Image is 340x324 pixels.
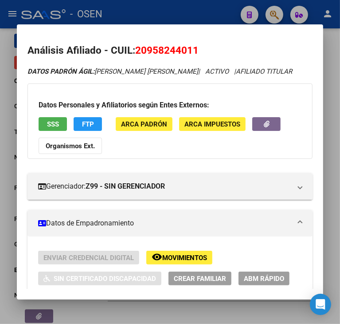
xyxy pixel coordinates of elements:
button: FTP [74,117,102,131]
i: | ACTIVO | [27,67,292,75]
mat-icon: remove_red_eye [152,252,162,262]
strong: Organismos Ext. [46,142,95,150]
mat-expansion-panel-header: Gerenciador:Z99 - SIN GERENCIADOR [27,173,312,200]
span: Movimientos [162,254,207,262]
button: Enviar Credencial Digital [38,251,139,265]
h2: Análisis Afiliado - CUIL: [27,43,312,58]
span: [PERSON_NAME] [PERSON_NAME] [27,67,198,75]
h3: Datos Personales y Afiliatorios según Entes Externos: [39,100,301,111]
mat-panel-title: Gerenciador: [38,181,291,192]
span: ARCA Impuestos [184,120,240,128]
button: ARCA Padrón [116,117,172,131]
span: FTP [82,120,94,128]
button: Sin Certificado Discapacidad [38,272,161,285]
span: ABM Rápido [244,275,284,283]
button: SSS [39,117,67,131]
strong: DATOS PADRÓN ÁGIL: [27,67,94,75]
span: ARCA Padrón [121,120,167,128]
span: Enviar Credencial Digital [43,254,134,262]
span: AFILIADO TITULAR [236,67,292,75]
button: Organismos Ext. [39,138,102,154]
span: 20958244011 [135,44,199,56]
span: Crear Familiar [174,275,226,283]
strong: Z99 - SIN GERENCIADOR [86,181,165,192]
span: SSS [47,120,59,128]
button: ARCA Impuestos [179,117,246,131]
div: Open Intercom Messenger [310,294,331,315]
span: Sin Certificado Discapacidad [54,275,156,283]
button: ABM Rápido [238,272,289,285]
button: Movimientos [146,251,212,265]
button: Crear Familiar [168,272,231,285]
mat-expansion-panel-header: Datos de Empadronamiento [27,210,312,237]
mat-panel-title: Datos de Empadronamiento [38,218,291,229]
